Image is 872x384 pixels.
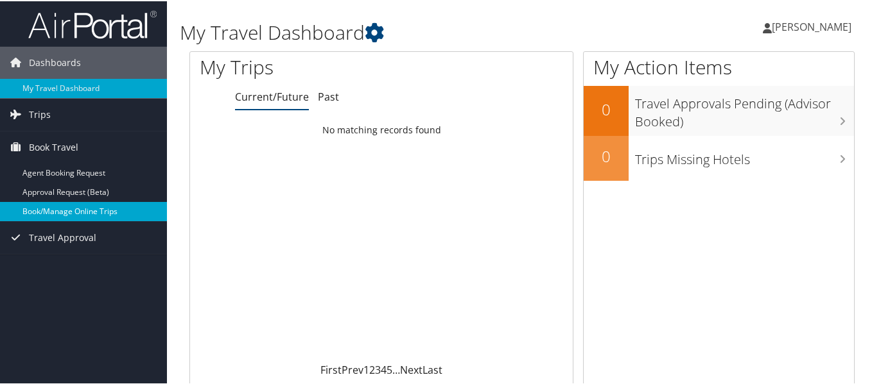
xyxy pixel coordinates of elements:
span: [PERSON_NAME] [772,19,851,33]
h3: Travel Approvals Pending (Advisor Booked) [635,87,854,129]
a: 0Trips Missing Hotels [584,135,854,179]
td: No matching records found [190,117,573,140]
a: Current/Future [235,88,309,103]
h2: 0 [584,97,629,119]
a: 2 [369,362,375,376]
a: Past [318,88,339,103]
a: 5 [387,362,392,376]
img: airportal-logo.png [28,8,157,38]
a: [PERSON_NAME] [763,6,864,45]
a: 0Travel Approvals Pending (Advisor Booked) [584,85,854,134]
span: Dashboards [29,46,81,78]
a: Last [423,362,442,376]
h2: 0 [584,144,629,166]
h1: My Trips [200,53,404,79]
a: Prev [342,362,363,376]
span: Travel Approval [29,221,96,253]
a: 1 [363,362,369,376]
span: Trips [29,97,51,129]
span: … [392,362,400,376]
span: Book Travel [29,130,78,162]
a: Next [400,362,423,376]
a: 3 [375,362,381,376]
h3: Trips Missing Hotels [635,143,854,167]
h1: My Travel Dashboard [180,18,636,45]
a: First [320,362,342,376]
a: 4 [381,362,387,376]
h1: My Action Items [584,53,854,79]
